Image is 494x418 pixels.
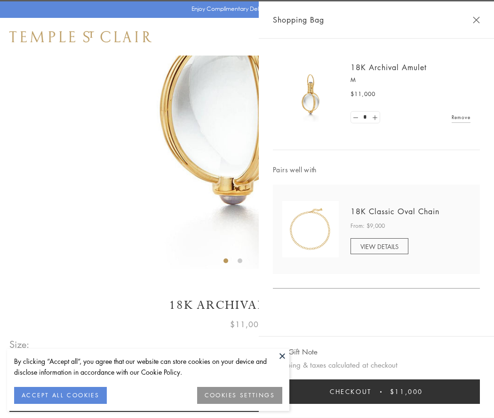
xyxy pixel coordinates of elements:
[390,386,423,397] span: $11,000
[351,112,360,123] a: Set quantity to 0
[370,112,379,123] a: Set quantity to 2
[273,346,318,358] button: Add Gift Note
[351,62,427,72] a: 18K Archival Amulet
[351,89,375,99] span: $11,000
[14,356,282,378] div: By clicking “Accept all”, you agree that our website can store cookies on your device and disclos...
[9,31,151,42] img: Temple St. Clair
[9,297,485,313] h1: 18K Archival Amulet
[452,112,470,122] a: Remove
[191,4,298,14] p: Enjoy Complimentary Delivery & Returns
[273,14,324,26] span: Shopping Bag
[351,221,385,231] span: From: $9,000
[273,359,480,371] p: Shipping & taxes calculated at checkout
[282,66,339,122] img: 18K Archival Amulet
[473,16,480,24] button: Close Shopping Bag
[273,164,480,175] span: Pairs well with
[9,337,30,352] span: Size:
[14,387,107,404] button: ACCEPT ALL COOKIES
[230,318,264,330] span: $11,000
[197,387,282,404] button: COOKIES SETTINGS
[273,379,480,404] button: Checkout $11,000
[351,75,470,85] p: M
[330,386,372,397] span: Checkout
[282,201,339,257] img: N88865-OV18
[360,242,398,251] span: VIEW DETAILS
[351,206,439,217] a: 18K Classic Oval Chain
[351,238,408,254] a: VIEW DETAILS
